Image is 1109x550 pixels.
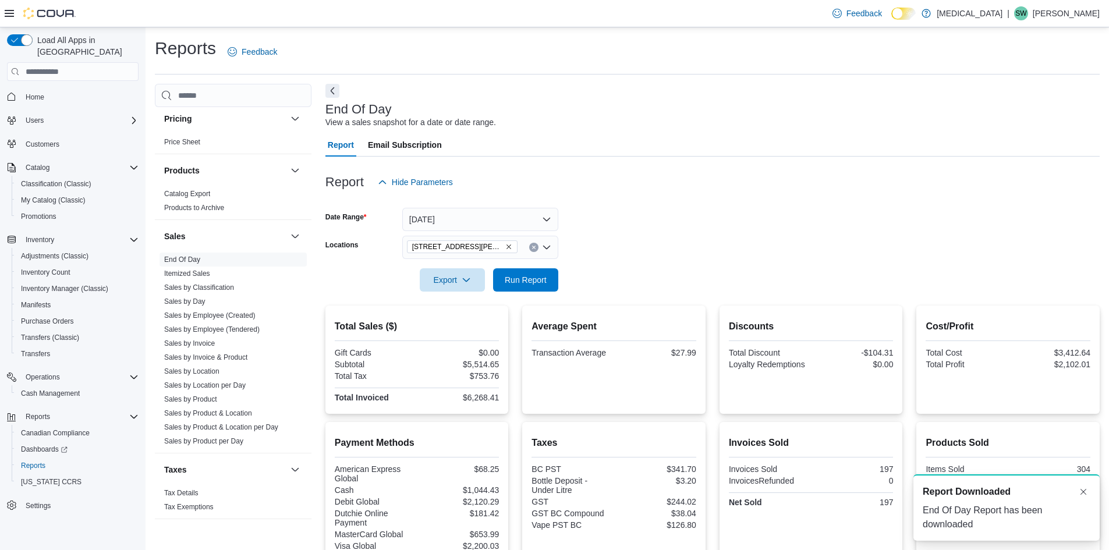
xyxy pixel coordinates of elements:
h3: End Of Day [325,102,392,116]
a: Price Sheet [164,138,200,146]
div: BC PST [532,464,611,474]
div: Vape PST BC [532,520,611,530]
button: Export [420,268,485,292]
div: Transaction Average [532,348,611,357]
span: Adjustments (Classic) [16,249,139,263]
span: Canadian Compliance [16,426,139,440]
div: $2,102.01 [1011,360,1090,369]
a: Sales by Employee (Created) [164,311,256,320]
h2: Discounts [729,320,894,333]
button: Canadian Compliance [12,425,143,441]
img: Cova [23,8,76,19]
span: My Catalog (Classic) [21,196,86,205]
a: Settings [21,499,55,513]
span: Purchase Orders [16,314,139,328]
a: Transfers [16,347,55,361]
span: Products to Archive [164,203,224,212]
span: Price Sheet [164,137,200,147]
span: Customers [21,137,139,151]
span: 999 Denman Street [407,240,518,253]
button: Products [164,165,286,176]
a: Dashboards [16,442,72,456]
span: Export [427,268,478,292]
a: Purchase Orders [16,314,79,328]
div: $5,514.65 [419,360,499,369]
button: Customers [2,136,143,152]
a: Sales by Invoice [164,339,215,347]
div: GST BC Compound [532,509,611,518]
button: Catalog [2,159,143,176]
span: Promotions [21,212,56,221]
a: Sales by Location [164,367,219,375]
span: Run Report [505,274,547,286]
a: Sales by Product & Location per Day [164,423,278,431]
span: Hide Parameters [392,176,453,188]
div: $6,268.41 [419,393,499,402]
button: Inventory Count [12,264,143,281]
div: $653.99 [419,530,499,539]
span: Settings [26,501,51,510]
div: Total Cost [926,348,1005,357]
span: Classification (Classic) [16,177,139,191]
span: Manifests [21,300,51,310]
button: Run Report [493,268,558,292]
h2: Total Sales ($) [335,320,499,333]
span: Sales by Location [164,367,219,376]
button: Operations [21,370,65,384]
div: $181.42 [419,509,499,518]
div: $1,044.43 [419,485,499,495]
div: InvoicesRefunded [729,476,809,485]
span: Reports [21,461,45,470]
h2: Products Sold [926,436,1090,450]
button: Manifests [12,297,143,313]
nav: Complex example [7,83,139,544]
button: Reports [21,410,55,424]
span: Adjustments (Classic) [21,251,88,261]
span: Report Downloaded [923,485,1011,499]
a: Reports [16,459,50,473]
button: Settings [2,497,143,514]
h3: Pricing [164,113,192,125]
div: $2,120.29 [419,497,499,506]
a: My Catalog (Classic) [16,193,90,207]
span: Reports [26,412,50,421]
button: Pricing [164,113,286,125]
button: [DATE] [402,208,558,231]
button: Users [2,112,143,129]
span: Inventory Count [21,268,70,277]
span: [US_STATE] CCRS [21,477,82,487]
div: Cash [335,485,414,495]
div: Dutchie Online Payment [335,509,414,527]
div: $3.20 [616,476,696,485]
button: Cash Management [12,385,143,402]
button: Open list of options [542,243,551,252]
span: Sales by Classification [164,283,234,292]
button: [US_STATE] CCRS [12,474,143,490]
h3: Products [164,165,200,176]
div: Loyalty Redemptions [729,360,809,369]
span: Operations [21,370,139,384]
h3: Report [325,175,364,189]
button: Catalog [21,161,54,175]
span: Sales by Day [164,297,205,306]
button: Next [325,84,339,98]
a: Inventory Manager (Classic) [16,282,113,296]
div: Taxes [155,486,311,519]
div: $341.70 [616,464,696,474]
h2: Cost/Profit [926,320,1090,333]
label: Date Range [325,212,367,222]
div: 0 [813,476,893,485]
div: Debit Global [335,497,414,506]
span: Customers [26,140,59,149]
p: [PERSON_NAME] [1033,6,1100,20]
a: Dashboards [12,441,143,457]
h2: Taxes [532,436,696,450]
a: Products to Archive [164,204,224,212]
a: Adjustments (Classic) [16,249,93,263]
button: Inventory [2,232,143,248]
h2: Average Spent [532,320,696,333]
input: Dark Mode [891,8,916,20]
button: Reports [2,409,143,425]
h3: Sales [164,230,186,242]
